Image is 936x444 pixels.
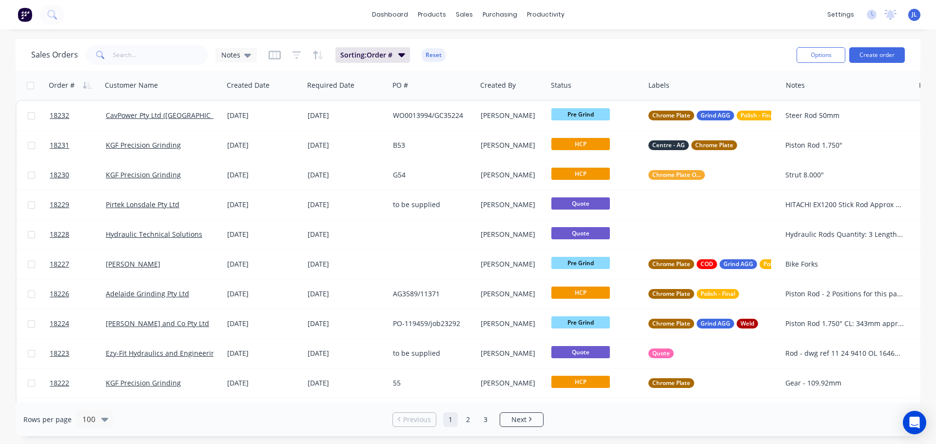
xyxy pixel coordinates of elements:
[551,80,571,90] div: Status
[551,346,610,358] span: Quote
[551,316,610,328] span: Pre Grind
[50,279,106,309] a: 18226
[695,140,733,150] span: Chrome Plate
[50,220,106,249] a: 18228
[481,111,541,120] div: [PERSON_NAME]
[648,80,669,90] div: Labels
[393,348,468,358] div: to be supplied
[741,319,754,328] span: Weld
[443,412,458,427] a: Page 1 is your current page
[227,348,300,358] div: [DATE]
[652,348,670,358] span: Quote
[308,230,385,239] div: [DATE]
[785,348,904,358] div: Rod - dwg ref 11 24 9410 OL 1646mm / CL 1569 x OD 88.85mm SOW: Grind, HCP 0.005", Grind and Polis...
[308,140,385,150] div: [DATE]
[31,50,78,59] h1: Sales Orders
[849,47,905,63] button: Create order
[227,80,270,90] div: Created Date
[785,111,904,120] div: Steer Rod 50mm
[551,108,610,120] span: Pre Grind
[551,168,610,180] span: HCP
[481,170,541,180] div: [PERSON_NAME]
[340,50,392,60] span: Sorting: Order #
[652,259,690,269] span: Chrome Plate
[106,111,234,120] a: CavPower Pty Ltd ([GEOGRAPHIC_DATA])
[50,319,69,328] span: 18224
[551,138,610,150] span: HCP
[393,111,468,120] div: WO0013994/GC35224
[50,111,69,120] span: 18232
[50,140,69,150] span: 18231
[551,197,610,210] span: Quote
[413,7,451,22] div: products
[701,111,730,120] span: Grind AGG
[701,289,735,299] span: Polish - Final
[50,160,106,190] a: 18230
[221,50,240,60] span: Notes
[903,411,926,434] div: Open Intercom Messenger
[227,378,300,388] div: [DATE]
[227,111,300,120] div: [DATE]
[393,378,468,388] div: 55
[912,10,917,19] span: JL
[308,170,385,180] div: [DATE]
[652,170,701,180] span: Chrome Plate Only
[481,230,541,239] div: [PERSON_NAME]
[822,7,859,22] div: settings
[393,289,468,299] div: AG3589/11371
[50,348,69,358] span: 18223
[652,140,685,150] span: Centre - AG
[113,45,208,65] input: Search...
[308,378,385,388] div: [DATE]
[648,170,705,180] button: Chrome Plate Only
[511,415,526,425] span: Next
[648,289,739,299] button: Chrome PlatePolish - Final
[422,48,446,62] button: Reset
[648,378,694,388] button: Chrome Plate
[50,190,106,219] a: 18229
[308,319,385,328] div: [DATE]
[785,319,904,328] div: Piston Rod 1.750" CL: 343mm approx OL 500mm approx SOW: Weld centre plate, centre, pre-grind, HCP...
[763,259,798,269] span: Polish - Final
[648,319,758,328] button: Chrome PlateGrind AGGWeld
[481,289,541,299] div: [PERSON_NAME]
[106,200,179,209] a: Pirtek Lonsdale Pty Ltd
[308,289,385,299] div: [DATE]
[106,348,266,358] a: Ezy-Fit Hydraulics and Engineering Group Pty Ltd
[50,101,106,130] a: 18232
[18,7,32,22] img: Factory
[50,309,106,338] a: 18224
[50,259,69,269] span: 18227
[522,7,569,22] div: productivity
[480,80,516,90] div: Created By
[393,415,436,425] a: Previous page
[50,170,69,180] span: 18230
[785,289,904,299] div: Piston Rod - 2 Positions for this part (A & B)
[227,289,300,299] div: [DATE]
[461,412,475,427] a: Page 2
[106,319,209,328] a: [PERSON_NAME] and Co Pty Ltd
[648,348,674,358] button: Quote
[723,259,753,269] span: Grind AGG
[393,200,468,210] div: to be supplied
[652,289,690,299] span: Chrome Plate
[106,289,189,298] a: Adelaide Grinding Pty Ltd
[106,230,202,239] a: Hydraulic Technical Solutions
[50,378,69,388] span: 18222
[308,259,385,269] div: [DATE]
[481,140,541,150] div: [PERSON_NAME]
[785,230,904,239] div: Hydraulic Rods Quantity: 3 Length 9875mm x 113.5mm diam SOW: Strip, [PERSON_NAME], FHCP, Polish
[481,259,541,269] div: [PERSON_NAME]
[481,378,541,388] div: [PERSON_NAME]
[481,348,541,358] div: [PERSON_NAME]
[785,140,904,150] div: Piston Rod 1.750"
[652,111,690,120] span: Chrome Plate
[106,140,181,150] a: KGF Precision Grinding
[50,289,69,299] span: 18226
[741,111,775,120] span: Polish - Final
[389,412,547,427] ul: Pagination
[648,111,779,120] button: Chrome PlateGrind AGGPolish - Final
[478,7,522,22] div: purchasing
[335,47,410,63] button: Sorting:Order #
[106,378,181,387] a: KGF Precision Grinding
